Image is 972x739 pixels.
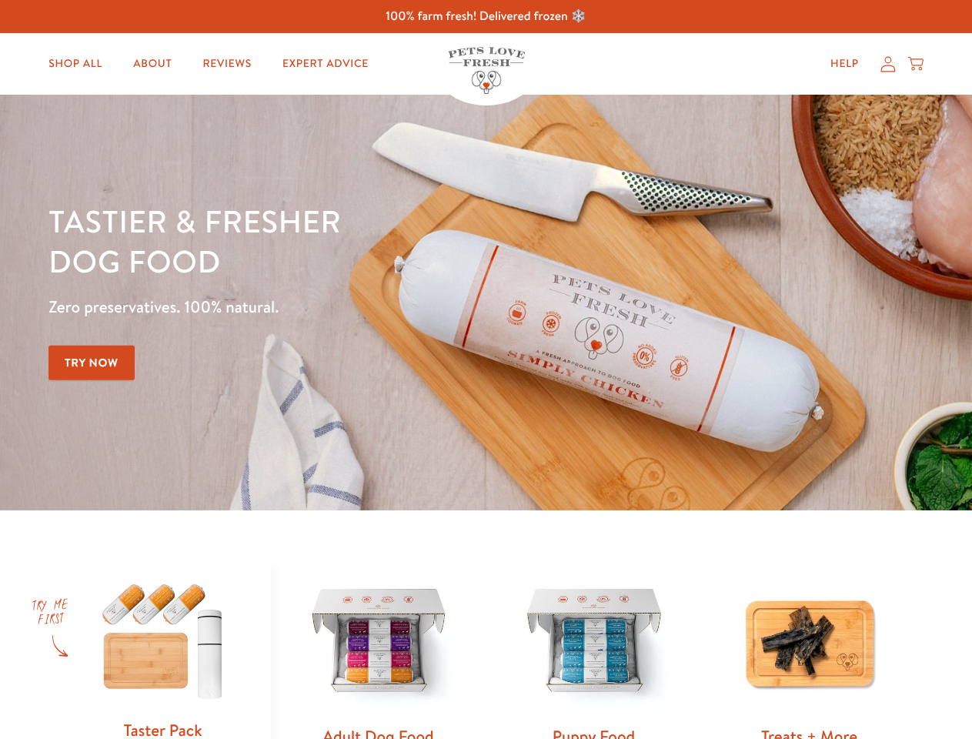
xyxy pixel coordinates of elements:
a: Help [818,48,871,79]
a: About [121,48,184,79]
a: Reviews [190,48,263,79]
h1: Tastier & fresher dog food [48,201,632,281]
p: Zero preservatives. 100% natural. [48,293,632,321]
a: Expert Advice [270,48,381,79]
a: Try Now [48,346,135,380]
a: Shop All [36,48,115,79]
img: Pets Love Fresh [448,47,525,94]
